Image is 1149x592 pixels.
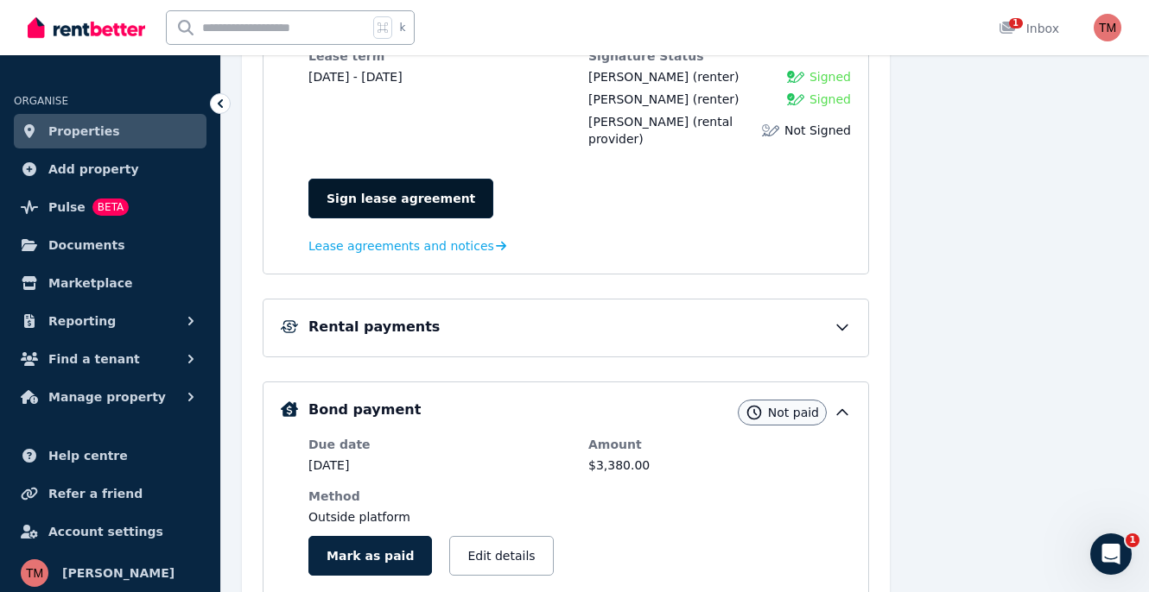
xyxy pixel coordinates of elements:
dt: Lease term [308,47,571,65]
a: PulseBETA [14,190,206,224]
span: Not Signed [784,122,851,139]
a: Sign lease agreement [308,179,493,218]
span: 1 [1009,18,1023,28]
dt: Method [308,488,571,505]
a: Refer a friend [14,476,206,511]
span: [PERSON_NAME] [588,92,689,106]
span: [PERSON_NAME] [588,115,689,129]
span: Not paid [768,404,819,421]
div: Inbox [999,20,1059,37]
span: [PERSON_NAME] [588,70,689,84]
span: ORGANISE [14,95,68,107]
dt: Signature Status [588,47,851,65]
img: Tony Mansfield [1094,14,1121,41]
dt: Amount [588,436,851,453]
h5: Bond payment [308,400,421,420]
img: Signed Lease [787,91,804,108]
dt: Due date [308,436,571,453]
a: Lease agreements and notices [308,237,506,255]
span: Manage property [48,387,166,407]
a: Add property [14,152,206,186]
span: Marketplace [48,273,132,293]
span: Documents [48,235,125,255]
span: Reporting [48,311,116,331]
a: Help centre [14,438,206,473]
button: Manage property [14,380,206,414]
span: BETA [92,198,129,216]
div: (renter) [588,91,739,108]
dd: Outside platform [308,508,571,526]
img: Tony Mansfield [21,559,48,587]
img: Rental Payments [281,320,298,333]
span: Account settings [48,521,163,542]
dd: [DATE] - [DATE] [308,68,571,85]
button: Find a tenant [14,342,206,376]
span: Signed [809,91,851,108]
span: Signed [809,68,851,85]
span: k [399,21,405,35]
div: (rental provider) [588,113,752,148]
span: Help centre [48,445,128,466]
img: Lease not signed [762,122,779,139]
iframe: Intercom live chat [1090,533,1132,575]
div: (renter) [588,68,739,85]
span: 1 [1126,533,1139,547]
dd: [DATE] [308,457,571,474]
span: Lease agreements and notices [308,237,494,255]
span: Refer a friend [48,483,143,504]
img: Bond Details [281,401,298,417]
a: Properties [14,114,206,148]
img: Signed Lease [787,68,804,85]
span: Find a tenant [48,349,140,369]
span: [PERSON_NAME] [62,563,175,583]
dd: $3,380.00 [588,457,851,474]
span: Add property [48,159,139,179]
a: Documents [14,228,206,262]
h5: Rental payments [308,317,440,337]
a: Account settings [14,514,206,549]
span: Pulse [48,197,86,217]
img: RentBetter [28,15,145,41]
span: Properties [48,121,120,142]
button: Mark as paid [308,536,432,576]
button: Reporting [14,304,206,338]
button: Edit details [449,536,553,576]
a: Marketplace [14,266,206,300]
